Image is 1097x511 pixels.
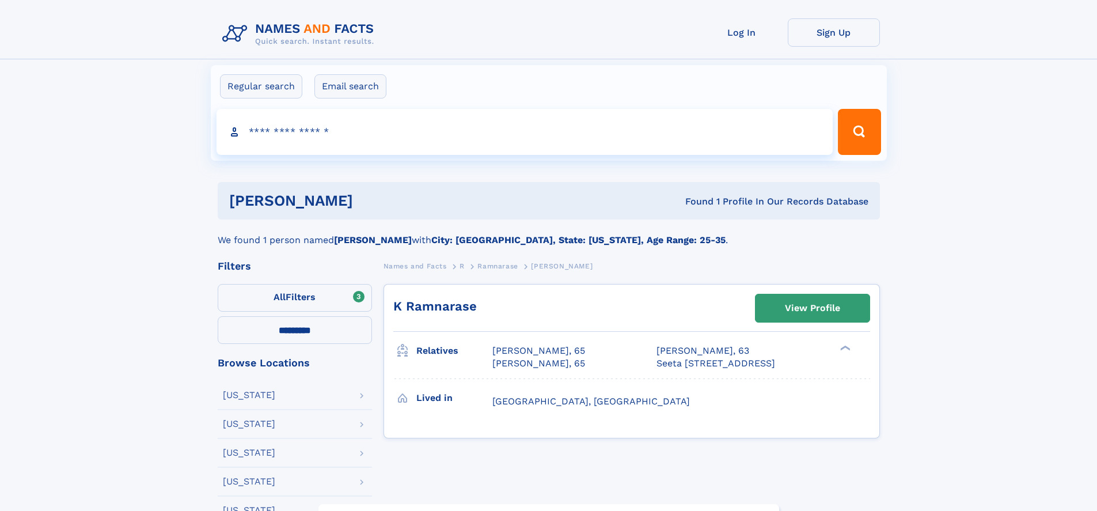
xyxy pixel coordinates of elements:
a: Names and Facts [384,259,447,273]
div: We found 1 person named with . [218,219,880,247]
div: Browse Locations [218,358,372,368]
h1: [PERSON_NAME] [229,194,519,208]
input: search input [217,109,833,155]
a: K Ramnarase [393,299,477,313]
a: Ramnarase [477,259,518,273]
div: [US_STATE] [223,448,275,457]
b: City: [GEOGRAPHIC_DATA], State: [US_STATE], Age Range: 25-35 [431,234,726,245]
div: ❯ [837,345,851,352]
div: [US_STATE] [223,419,275,429]
label: Regular search [220,74,302,99]
span: [PERSON_NAME] [531,262,593,270]
h3: Relatives [416,341,492,361]
a: View Profile [756,294,870,322]
div: [US_STATE] [223,477,275,486]
div: Filters [218,261,372,271]
span: R [460,262,465,270]
a: Seeta [STREET_ADDRESS] [656,357,775,370]
img: Logo Names and Facts [218,18,384,50]
a: [PERSON_NAME], 65 [492,357,585,370]
a: Log In [696,18,788,47]
b: [PERSON_NAME] [334,234,412,245]
div: Found 1 Profile In Our Records Database [519,195,868,208]
a: [PERSON_NAME], 63 [656,345,749,357]
a: Sign Up [788,18,880,47]
div: [US_STATE] [223,391,275,400]
span: Ramnarase [477,262,518,270]
button: Search Button [838,109,880,155]
span: All [274,292,286,302]
h3: Lived in [416,388,492,408]
a: [PERSON_NAME], 65 [492,345,585,357]
a: R [460,259,465,273]
label: Email search [314,74,386,99]
div: View Profile [785,295,840,321]
label: Filters [218,284,372,312]
span: [GEOGRAPHIC_DATA], [GEOGRAPHIC_DATA] [492,396,690,407]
